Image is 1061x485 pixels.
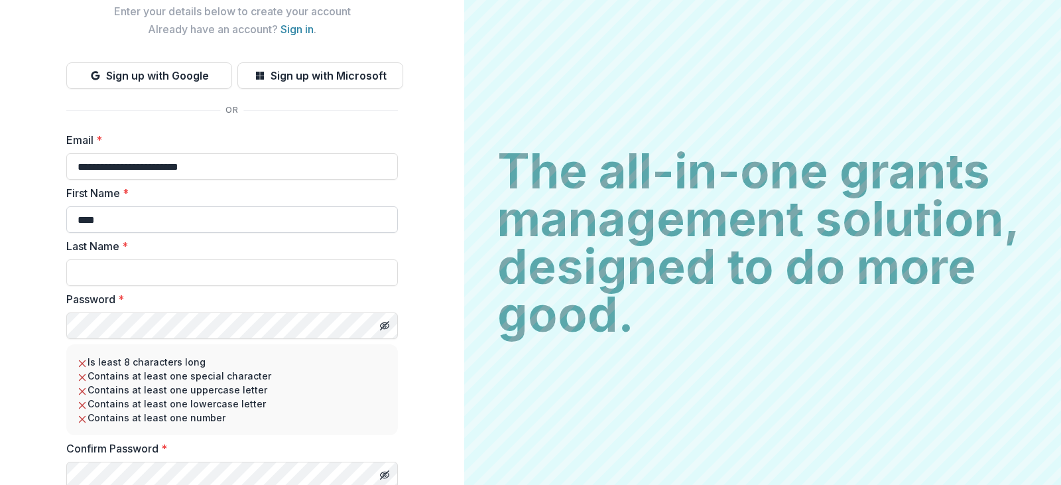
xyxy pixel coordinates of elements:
[66,62,232,89] button: Sign up with Google
[66,441,390,456] label: Confirm Password
[281,23,314,36] a: Sign in
[66,23,398,36] h2: Already have an account? .
[66,238,390,254] label: Last Name
[77,411,387,425] li: Contains at least one number
[77,369,387,383] li: Contains at least one special character
[66,132,390,148] label: Email
[77,355,387,369] li: Is least 8 characters long
[374,315,395,336] button: Toggle password visibility
[77,383,387,397] li: Contains at least one uppercase letter
[77,397,387,411] li: Contains at least one lowercase letter
[237,62,403,89] button: Sign up with Microsoft
[66,291,390,307] label: Password
[66,185,390,201] label: First Name
[66,5,398,18] h2: Enter your details below to create your account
